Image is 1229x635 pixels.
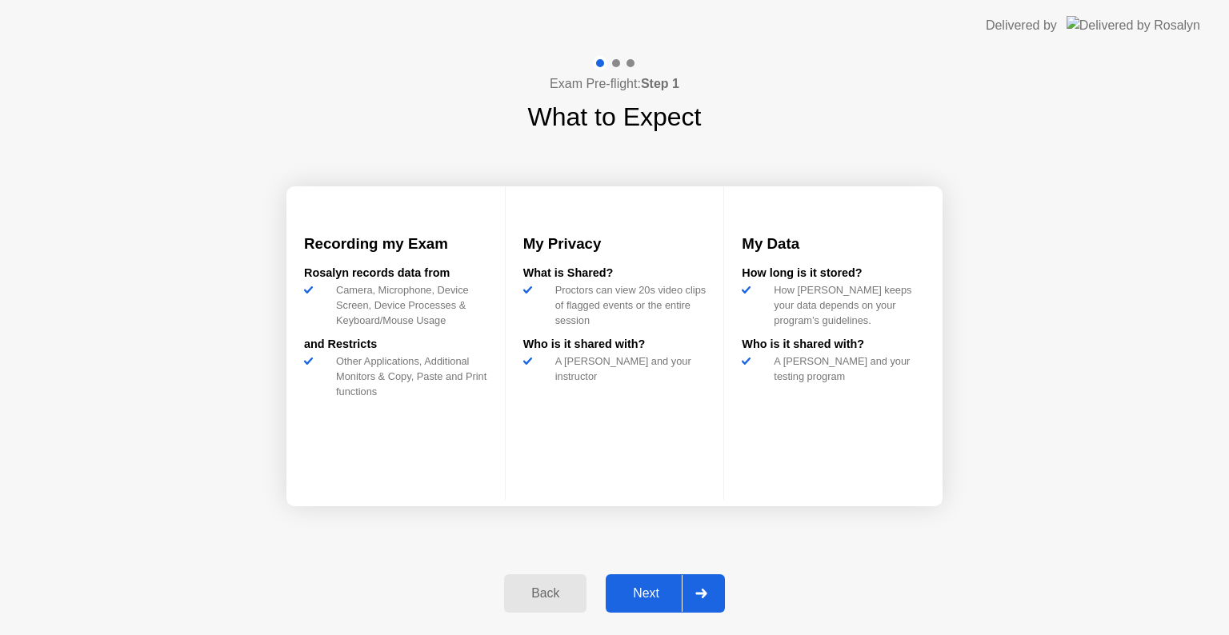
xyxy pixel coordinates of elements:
h3: My Data [742,233,925,255]
img: Delivered by Rosalyn [1067,16,1200,34]
div: How long is it stored? [742,265,925,282]
h3: My Privacy [523,233,707,255]
div: A [PERSON_NAME] and your testing program [767,353,925,384]
div: Rosalyn records data from [304,265,487,282]
div: How [PERSON_NAME] keeps your data depends on your program’s guidelines. [767,282,925,329]
div: Camera, Microphone, Device Screen, Device Processes & Keyboard/Mouse Usage [330,282,487,329]
button: Back [504,574,586,613]
div: What is Shared? [523,265,707,282]
h3: Recording my Exam [304,233,487,255]
button: Next [606,574,725,613]
div: A [PERSON_NAME] and your instructor [549,353,707,384]
div: Delivered by [986,16,1057,35]
h4: Exam Pre-flight: [550,74,679,94]
div: Other Applications, Additional Monitors & Copy, Paste and Print functions [330,353,487,400]
div: Who is it shared with? [523,336,707,353]
h1: What to Expect [528,98,702,136]
div: and Restricts [304,336,487,353]
div: Who is it shared with? [742,336,925,353]
div: Next [610,586,682,601]
div: Back [509,586,582,601]
div: Proctors can view 20s video clips of flagged events or the entire session [549,282,707,329]
b: Step 1 [641,77,679,90]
